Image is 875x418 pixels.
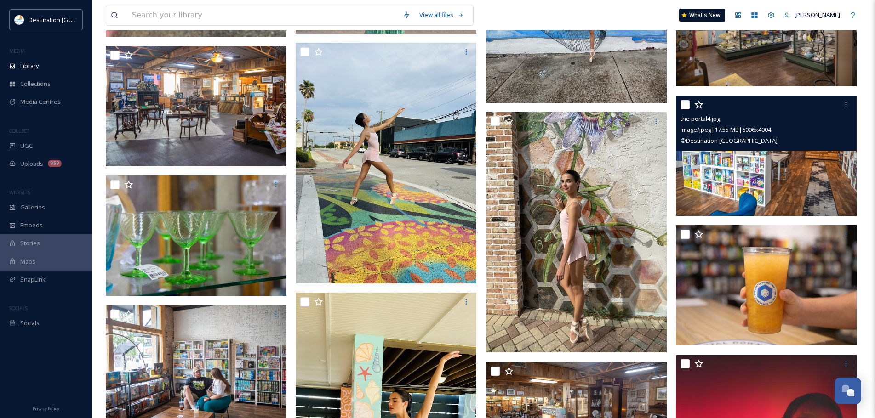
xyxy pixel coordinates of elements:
[20,159,43,168] span: Uploads
[20,257,35,266] span: Maps
[127,5,398,25] input: Search your library
[9,47,25,54] span: MEDIA
[779,6,845,24] a: [PERSON_NAME]
[33,406,59,412] span: Privacy Policy
[681,114,720,123] span: the portal4.jpg
[9,127,29,134] span: COLLECT
[106,46,286,166] img: main street antiques7.jpg
[9,189,30,196] span: WIDGETS
[106,175,286,296] img: main street antiques6.jpg
[15,15,24,24] img: download.png
[9,305,28,311] span: SOCIALS
[20,275,46,284] span: SnapLink
[415,6,469,24] a: View all files
[681,125,771,134] span: image/jpeg | 17.55 MB | 6006 x 4004
[33,402,59,413] a: Privacy Policy
[20,97,61,106] span: Media Centres
[676,225,857,345] img: the portal2.jpg
[835,378,861,404] button: Open Chat
[795,11,840,19] span: [PERSON_NAME]
[679,9,725,22] a: What's New
[20,141,33,150] span: UGC
[29,15,120,24] span: Destination [GEOGRAPHIC_DATA]
[20,319,40,328] span: Socials
[20,221,43,230] span: Embeds
[20,79,51,88] span: Collections
[681,136,778,145] span: © Destination [GEOGRAPHIC_DATA]
[676,96,857,216] img: the portal4.jpg
[486,112,667,353] img: Downtown Mural Trail (2).jpeg
[20,239,40,248] span: Stories
[20,203,45,212] span: Galleries
[296,43,476,283] img: Downtown Mural Trail (3).jpeg
[48,160,62,167] div: 959
[20,62,39,70] span: Library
